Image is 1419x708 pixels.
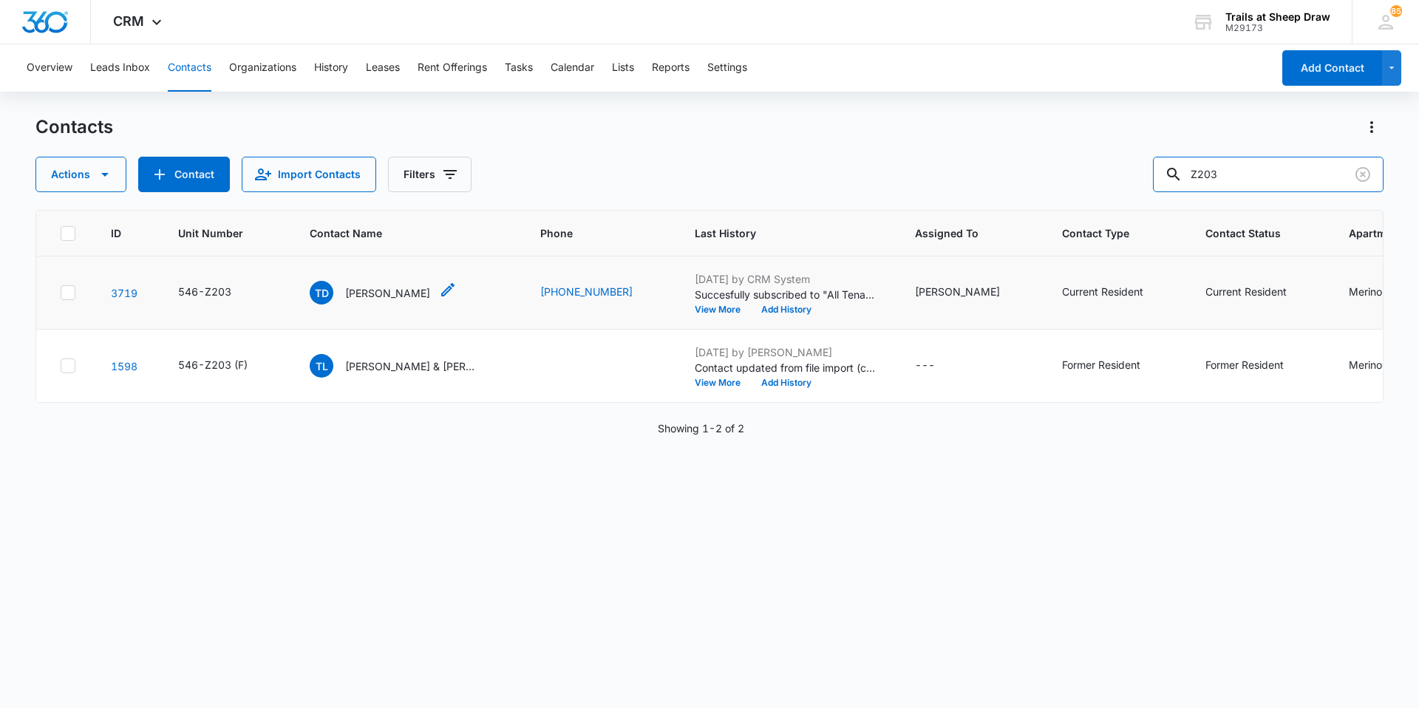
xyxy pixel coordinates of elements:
span: TD [310,281,333,304]
p: [DATE] by CRM System [695,271,879,287]
span: TL [310,354,333,378]
span: Contact Status [1205,225,1292,241]
a: [PHONE_NUMBER] [540,284,633,299]
p: [PERSON_NAME] [345,285,430,301]
button: Actions [1360,115,1384,139]
div: Unit Number - 546-Z203 (F) - Select to Edit Field [178,357,274,375]
p: [PERSON_NAME] & [PERSON_NAME] [345,358,478,374]
div: Apartment Type - Merino - Select to Edit Field [1349,357,1409,375]
button: View More [695,305,751,314]
div: 546-Z203 (F) [178,357,248,372]
div: Contact Status - Former Resident - Select to Edit Field [1205,357,1310,375]
button: Leases [366,44,400,92]
div: Merino [1349,357,1382,372]
span: Contact Type [1062,225,1149,241]
div: Phone - 30399005149705185496 - Select to Edit Field [540,363,567,381]
button: Organizations [229,44,296,92]
div: notifications count [1390,5,1402,17]
div: Current Resident [1062,284,1143,299]
button: Filters [388,157,472,192]
span: ID [111,225,121,241]
span: Assigned To [915,225,1005,241]
button: Tasks [505,44,533,92]
div: [PERSON_NAME] [915,284,1000,299]
div: Merino [1349,284,1382,299]
button: Calendar [551,44,594,92]
p: Contact updated from file import (contacts-20231023195256.csv): -- [695,360,879,375]
button: Add History [751,305,822,314]
div: Contact Name - Tabatha Lee & Aidan Gravert - Select to Edit Field [310,354,505,378]
span: CRM [113,13,144,29]
div: Assigned To - - Select to Edit Field [915,357,962,375]
button: History [314,44,348,92]
input: Search Contacts [1153,157,1384,192]
div: Contact Status - Current Resident - Select to Edit Field [1205,284,1313,302]
div: Contact Name - Taylor Denniston - Select to Edit Field [310,281,457,304]
button: Add History [751,378,822,387]
div: account id [1225,23,1330,33]
button: Reports [652,44,690,92]
div: 546-Z203 [178,284,231,299]
button: Actions [35,157,126,192]
div: Apartment Type - Merino - Select to Edit Field [1349,284,1409,302]
div: Phone - (719) 250-8350 - Select to Edit Field [540,284,659,302]
button: Overview [27,44,72,92]
a: Navigate to contact details page for Taylor Denniston [111,287,137,299]
button: Leads Inbox [90,44,150,92]
button: Settings [707,44,747,92]
div: Unit Number - 546-Z203 - Select to Edit Field [178,284,258,302]
button: Import Contacts [242,157,376,192]
span: Phone [540,225,638,241]
div: account name [1225,11,1330,23]
button: Add Contact [138,157,230,192]
div: Contact Type - Current Resident - Select to Edit Field [1062,284,1170,302]
span: Unit Number [178,225,274,241]
span: Contact Name [310,225,483,241]
button: Contacts [168,44,211,92]
div: Former Resident [1062,357,1140,372]
button: View More [695,378,751,387]
div: Former Resident [1205,357,1284,372]
button: Lists [612,44,634,92]
a: Navigate to contact details page for Tabatha Lee & Aidan Gravert [111,360,137,372]
div: Current Resident [1205,284,1287,299]
span: Last History [695,225,858,241]
button: Clear [1351,163,1375,186]
p: [DATE] by [PERSON_NAME] [695,344,879,360]
button: Add Contact [1282,50,1382,86]
div: --- [915,357,935,375]
span: 85 [1390,5,1402,17]
div: Assigned To - Sydnee Powell - Select to Edit Field [915,284,1027,302]
div: Contact Type - Former Resident - Select to Edit Field [1062,357,1167,375]
h1: Contacts [35,116,113,138]
p: Showing 1-2 of 2 [658,421,744,436]
button: Rent Offerings [418,44,487,92]
p: Succesfully subscribed to "All Tenants". [695,287,879,302]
